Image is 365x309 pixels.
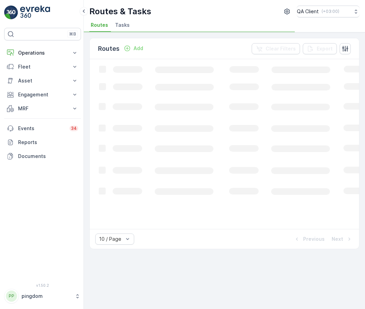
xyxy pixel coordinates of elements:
[322,9,339,14] p: ( +03:00 )
[317,45,333,52] p: Export
[18,49,67,56] p: Operations
[18,139,78,146] p: Reports
[133,45,143,52] p: Add
[332,236,343,243] p: Next
[4,102,81,116] button: MRF
[18,153,78,160] p: Documents
[331,235,354,243] button: Next
[22,293,71,300] p: pingdom
[91,22,108,29] span: Routes
[303,236,325,243] p: Previous
[4,6,18,19] img: logo
[293,235,325,243] button: Previous
[252,43,300,54] button: Clear Filters
[303,43,337,54] button: Export
[4,88,81,102] button: Engagement
[4,74,81,88] button: Asset
[98,44,120,54] p: Routes
[4,283,81,287] span: v 1.50.2
[297,8,319,15] p: QA Client
[115,22,130,29] span: Tasks
[18,105,67,112] p: MRF
[4,289,81,303] button: PPpingdom
[297,6,359,17] button: QA Client(+03:00)
[4,121,81,135] a: Events34
[71,126,77,131] p: 34
[18,125,65,132] p: Events
[69,31,76,37] p: ⌘B
[6,291,17,302] div: PP
[89,6,151,17] p: Routes & Tasks
[20,6,50,19] img: logo_light-DOdMpM7g.png
[18,77,67,84] p: Asset
[266,45,296,52] p: Clear Filters
[4,60,81,74] button: Fleet
[4,46,81,60] button: Operations
[4,135,81,149] a: Reports
[4,149,81,163] a: Documents
[18,63,67,70] p: Fleet
[121,44,146,53] button: Add
[18,91,67,98] p: Engagement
